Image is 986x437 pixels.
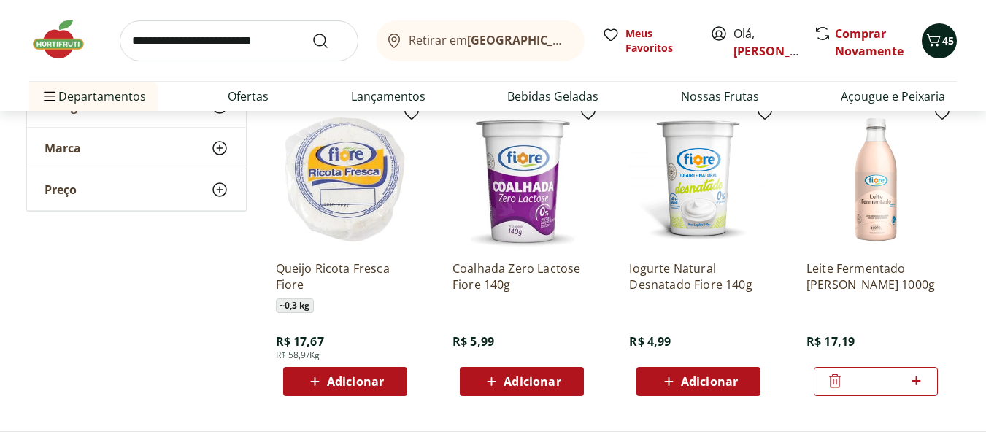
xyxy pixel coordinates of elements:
[376,20,585,61] button: Retirar em[GEOGRAPHIC_DATA]/[GEOGRAPHIC_DATA]
[452,110,591,249] img: Coalhada Zero Lactose Fiore 140g
[228,88,269,105] a: Ofertas
[120,20,358,61] input: search
[29,18,102,61] img: Hortifruti
[602,26,693,55] a: Meus Favoritos
[681,88,759,105] a: Nossas Frutas
[276,260,415,293] a: Queijo Ricota Fresca Fiore
[45,182,77,197] span: Preço
[27,169,246,210] button: Preço
[835,26,904,59] a: Comprar Novamente
[276,333,324,349] span: R$ 17,67
[452,260,591,293] a: Coalhada Zero Lactose Fiore 140g
[27,128,246,169] button: Marca
[629,260,768,293] a: Iogurte Natural Desnatado Fiore 140g
[922,23,957,58] button: Carrinho
[733,25,798,60] span: Olá,
[806,260,945,293] a: Leite Fermentado [PERSON_NAME] 1000g
[507,88,598,105] a: Bebidas Geladas
[629,110,768,249] img: Iogurte Natural Desnatado Fiore 140g
[45,141,81,155] span: Marca
[733,43,828,59] a: [PERSON_NAME]
[283,367,407,396] button: Adicionar
[636,367,760,396] button: Adicionar
[327,376,384,387] span: Adicionar
[409,34,570,47] span: Retirar em
[504,376,561,387] span: Adicionar
[806,110,945,249] img: Leite Fermentado Baunilha Fiore 1000g
[841,88,945,105] a: Açougue e Peixaria
[312,32,347,50] button: Submit Search
[452,333,494,349] span: R$ 5,99
[629,333,671,349] span: R$ 4,99
[942,34,954,47] span: 45
[276,110,415,249] img: Queijo Ricota Fresca Fiore
[276,349,320,361] span: R$ 58,9/Kg
[460,367,584,396] button: Adicionar
[681,376,738,387] span: Adicionar
[467,32,713,48] b: [GEOGRAPHIC_DATA]/[GEOGRAPHIC_DATA]
[41,79,58,114] button: Menu
[806,333,855,349] span: R$ 17,19
[41,79,146,114] span: Departamentos
[276,298,314,313] span: ~ 0,3 kg
[351,88,425,105] a: Lançamentos
[625,26,693,55] span: Meus Favoritos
